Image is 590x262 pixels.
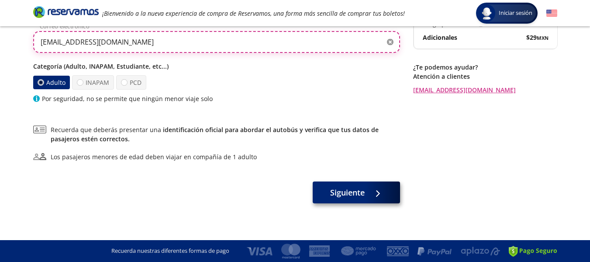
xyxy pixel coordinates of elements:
[51,152,257,161] div: Los pasajeros menores de edad deben viajar en compañía de 1 adulto
[313,182,400,203] button: Siguiente
[495,9,536,17] span: Iniciar sesión
[111,247,229,255] p: Recuerda nuestras diferentes formas de pago
[539,211,581,253] iframe: Messagebird Livechat Widget
[42,94,213,103] p: Por seguridad, no se permite que ningún menor viaje solo
[116,75,146,90] label: PCD
[33,5,99,18] i: Brand Logo
[51,125,400,143] span: Recuerda que deberás presentar una
[102,9,405,17] em: ¡Bienvenido a la nueva experiencia de compra de Reservamos, una forma más sencilla de comprar tus...
[72,75,114,90] label: INAPAM
[423,33,457,42] p: Adicionales
[330,187,365,199] span: Siguiente
[413,63,557,72] p: ¿Te podemos ayudar?
[51,126,379,143] a: identificación oficial para abordar el autobús y verifica que tus datos de pasajeros estén correc...
[413,85,557,94] a: [EMAIL_ADDRESS][DOMAIN_NAME]
[33,31,400,53] input: Correo electrónico
[413,72,557,81] p: Atención a clientes
[33,5,99,21] a: Brand Logo
[526,33,549,42] span: $ 29
[33,62,400,71] p: Categoría (Adulto, INAPAM, Estudiante, etc...)
[546,8,557,19] button: English
[537,35,549,41] small: MXN
[33,76,69,89] label: Adulto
